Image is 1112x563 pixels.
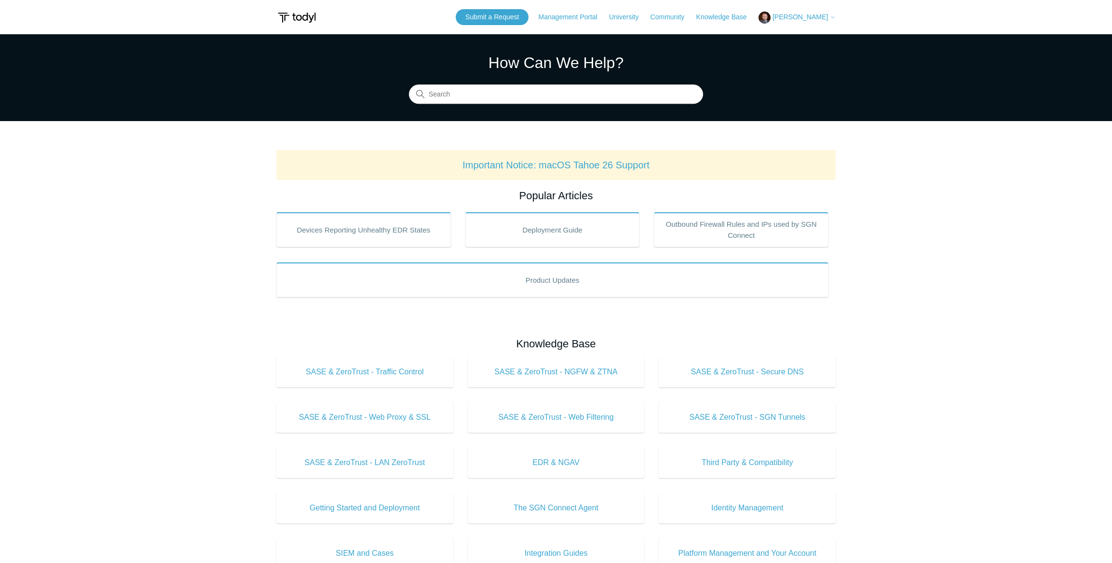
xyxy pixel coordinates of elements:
[462,160,650,170] a: Important Notice: macOS Tahoe 26 Support
[468,402,645,433] a: SASE & ZeroTrust - Web Filtering
[482,548,630,559] span: Integration Guides
[759,12,836,24] button: [PERSON_NAME]
[276,447,453,478] a: SASE & ZeroTrust - LAN ZeroTrust
[276,188,836,204] h2: Popular Articles
[276,9,317,27] img: Todyl Support Center Help Center home page
[659,357,836,387] a: SASE & ZeroTrust - Secure DNS
[659,402,836,433] a: SASE & ZeroTrust - SGN Tunnels
[276,402,453,433] a: SASE & ZeroTrust - Web Proxy & SSL
[456,9,529,25] a: Submit a Request
[673,457,821,468] span: Third Party & Compatibility
[276,212,451,247] a: Devices Reporting Unhealthy EDR States
[468,493,645,523] a: The SGN Connect Agent
[276,262,828,297] a: Product Updates
[673,412,821,423] span: SASE & ZeroTrust - SGN Tunnels
[659,493,836,523] a: Identity Management
[468,357,645,387] a: SASE & ZeroTrust - NGFW & ZTNA
[609,12,648,22] a: University
[539,12,607,22] a: Management Portal
[291,548,439,559] span: SIEM and Cases
[409,51,703,74] h1: How Can We Help?
[276,357,453,387] a: SASE & ZeroTrust - Traffic Control
[659,447,836,478] a: Third Party & Compatibility
[291,412,439,423] span: SASE & ZeroTrust - Web Proxy & SSL
[276,493,453,523] a: Getting Started and Deployment
[482,412,630,423] span: SASE & ZeroTrust - Web Filtering
[291,457,439,468] span: SASE & ZeroTrust - LAN ZeroTrust
[465,212,640,247] a: Deployment Guide
[291,366,439,378] span: SASE & ZeroTrust - Traffic Control
[468,447,645,478] a: EDR & NGAV
[482,457,630,468] span: EDR & NGAV
[409,85,703,104] input: Search
[482,366,630,378] span: SASE & ZeroTrust - NGFW & ZTNA
[291,502,439,514] span: Getting Started and Deployment
[673,548,821,559] span: Platform Management and Your Account
[673,366,821,378] span: SASE & ZeroTrust - Secure DNS
[773,13,828,21] span: [PERSON_NAME]
[654,212,828,247] a: Outbound Firewall Rules and IPs used by SGN Connect
[673,502,821,514] span: Identity Management
[651,12,694,22] a: Community
[482,502,630,514] span: The SGN Connect Agent
[276,336,836,352] h2: Knowledge Base
[696,12,757,22] a: Knowledge Base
